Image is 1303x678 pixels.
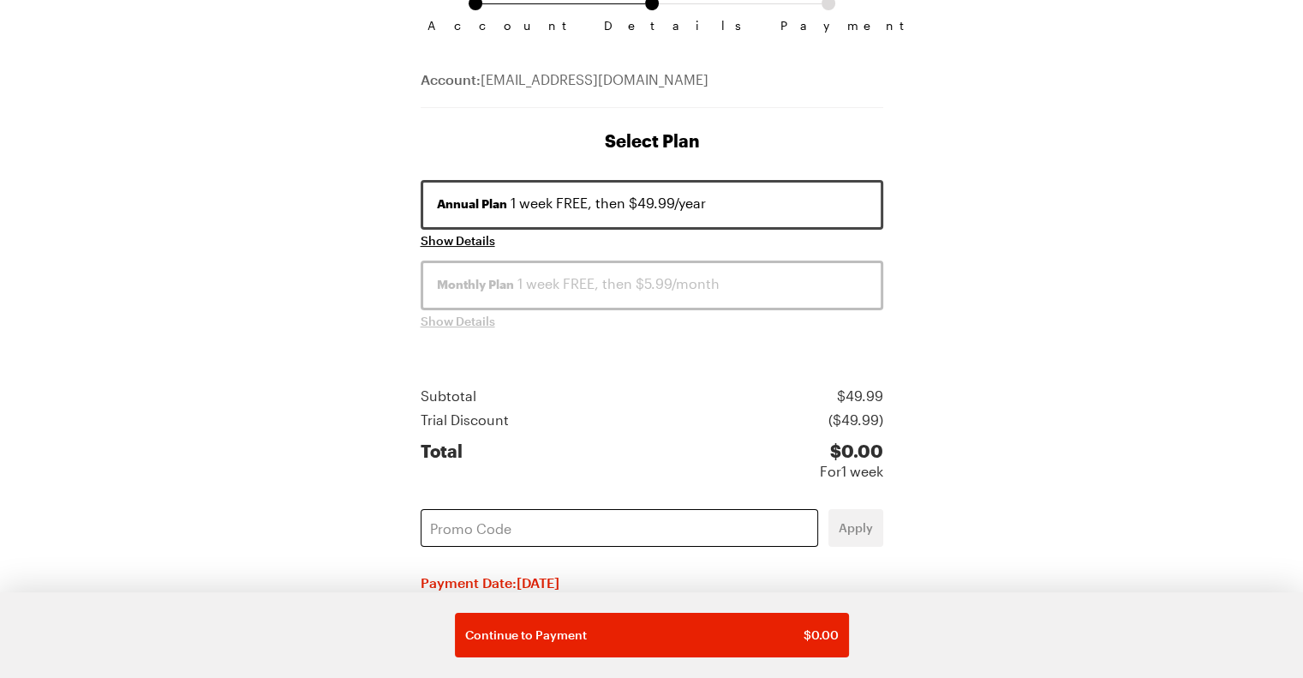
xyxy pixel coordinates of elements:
[465,627,587,644] span: Continue to Payment
[828,410,883,430] div: ($ 49.99 )
[421,313,495,330] button: Show Details
[421,386,476,406] div: Subtotal
[421,180,883,230] button: Annual Plan 1 week FREE, then $49.99/year
[604,19,700,33] span: Details
[437,193,867,213] div: 1 week FREE, then $49.99/year
[421,509,818,547] input: Promo Code
[437,273,867,294] div: 1 week FREE, then $5.99/month
[421,441,463,482] div: Total
[421,574,883,591] h2: Payment Date: [DATE]
[421,69,883,108] div: [EMAIL_ADDRESS][DOMAIN_NAME]
[437,276,514,293] span: Monthly Plan
[455,613,849,657] button: Continue to Payment$0.00
[820,461,883,482] div: For 1 week
[820,441,883,461] div: $ 0.00
[421,386,883,482] section: Price summary
[437,195,507,213] span: Annual Plan
[804,627,839,644] span: $ 0.00
[780,19,876,33] span: Payment
[421,232,495,249] button: Show Details
[421,71,481,87] span: Account:
[421,129,883,153] h1: Select Plan
[421,410,509,430] div: Trial Discount
[427,19,523,33] span: Account
[421,261,883,310] button: Monthly Plan 1 week FREE, then $5.99/month
[837,386,883,406] div: $ 49.99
